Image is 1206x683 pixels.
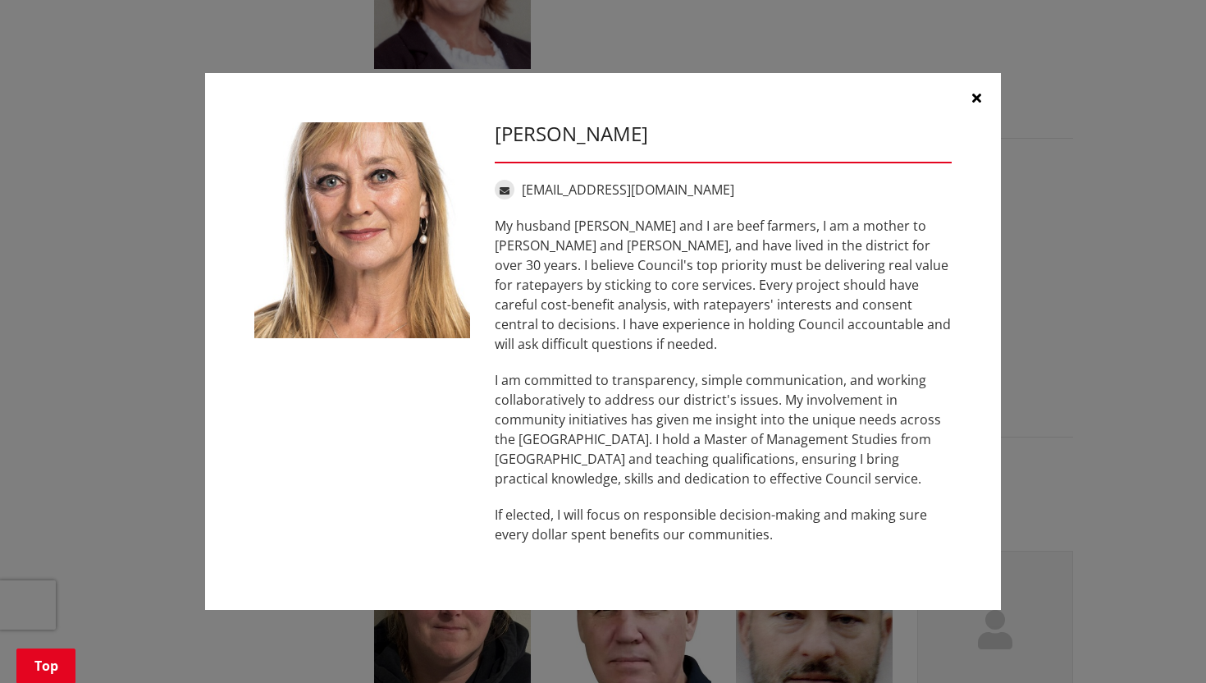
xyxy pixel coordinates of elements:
[495,370,952,488] p: I am committed to transparency, simple communication, and working collaboratively to address our ...
[1131,614,1190,673] iframe: Messenger Launcher
[495,122,952,146] h3: [PERSON_NAME]
[16,649,75,683] a: Top
[254,122,470,338] img: WO-W-WH__LABOYRIE_N__XTjB5
[495,505,952,544] p: If elected, I will focus on responsible decision-making and making sure every dollar spent benefi...
[522,181,734,199] a: [EMAIL_ADDRESS][DOMAIN_NAME]
[495,216,952,354] p: My husband [PERSON_NAME] and I are beef farmers, I am a mother to [PERSON_NAME] and [PERSON_NAME]...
